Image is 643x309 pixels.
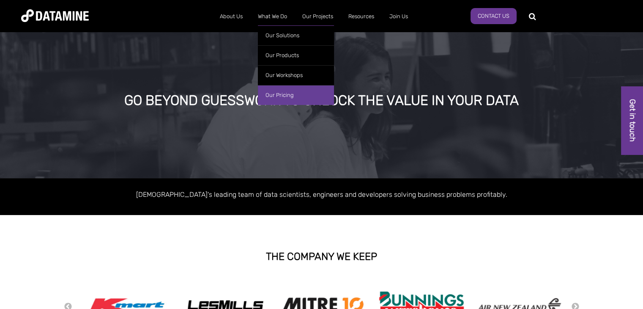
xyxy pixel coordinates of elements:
p: [DEMOGRAPHIC_DATA]'s leading team of data scientists, engineers and developers solving business p... [81,189,563,200]
strong: THE COMPANY WE KEEP [266,251,377,262]
img: Datamine [21,9,89,22]
a: About Us [212,6,250,28]
a: Our Products [258,45,334,65]
a: What We Do [250,6,295,28]
a: Contact Us [471,8,517,24]
div: GO BEYOND GUESSWORK TO UNLOCK THE VALUE IN YOUR DATA [75,93,568,108]
a: Our Workshops [258,65,334,85]
a: Our Pricing [258,85,334,105]
a: Join Us [382,6,416,28]
a: Our Projects [295,6,341,28]
a: Our Solutions [258,25,334,45]
a: Get in touch [621,86,643,154]
a: Resources [341,6,382,28]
